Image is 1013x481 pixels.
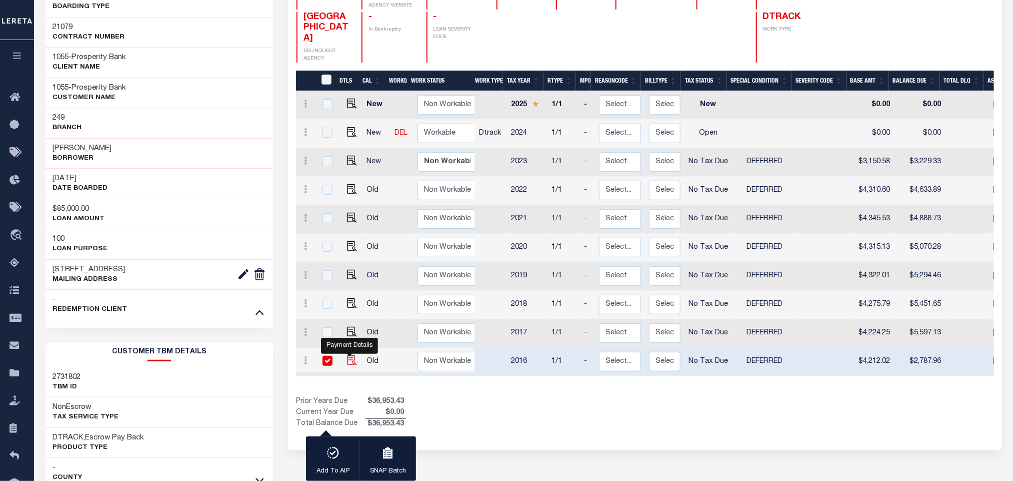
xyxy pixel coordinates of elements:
p: Add To AIP [316,466,349,476]
td: 1/1 [547,262,580,291]
td: Dtrack [475,120,507,148]
span: [GEOGRAPHIC_DATA] [303,13,348,43]
span: DEFERRED [746,329,782,336]
th: Tax Year: activate to sort column ascending [503,71,543,91]
td: 1/1 [547,120,580,148]
td: - [580,291,595,319]
td: 2023 [507,148,547,177]
p: TBM ID [53,382,81,392]
td: $2,787.96 [894,348,945,376]
td: 1/1 [547,291,580,319]
td: - [580,120,595,148]
h3: DTRACK,Escrow Pay Back [53,433,144,443]
th: &nbsp;&nbsp;&nbsp;&nbsp;&nbsp;&nbsp;&nbsp;&nbsp;&nbsp;&nbsp; [296,71,315,91]
td: 1/1 [547,234,580,262]
span: Prosperity Bank [72,54,126,61]
h3: - [53,463,82,473]
p: DATE BOARDED [53,184,108,194]
td: Old [362,234,390,262]
th: RType: activate to sort column ascending [543,71,576,91]
h3: 2731802 [53,372,81,382]
td: No Tax Due [684,262,732,291]
td: No Tax Due [684,319,732,348]
td: 1/1 [547,205,580,234]
th: Work Type [471,71,503,91]
a: DEL [394,130,407,137]
h3: NonEscrow [53,402,119,412]
td: 2019 [507,262,547,291]
td: Current Year Due [296,407,365,418]
h2: CUSTOMER TBM DETAILS [45,343,273,361]
td: - [580,319,595,348]
td: - [580,205,595,234]
td: Total Balance Due [296,418,365,429]
td: New [362,91,390,120]
h3: $85,000.00 [53,204,105,214]
td: - [580,348,595,376]
th: Base Amt: activate to sort column ascending [846,71,889,91]
h3: - [53,53,126,63]
th: Tax Status: activate to sort column ascending [680,71,727,91]
h3: - [53,83,126,93]
td: $0.00 [894,120,945,148]
span: $0.00 [365,407,406,418]
td: 2017 [507,319,547,348]
p: SNAP Batch [370,466,406,476]
td: No Tax Due [684,177,732,205]
p: BOARDING TYPE [53,2,110,12]
td: 1/1 [547,177,580,205]
td: $4,322.01 [851,262,894,291]
td: New [362,148,390,177]
td: $4,310.60 [851,177,894,205]
th: DTLS [335,71,358,91]
td: $4,315.13 [851,234,894,262]
td: 1/1 [547,91,580,120]
td: $5,294.46 [894,262,945,291]
td: $4,633.89 [894,177,945,205]
td: No Tax Due [684,148,732,177]
td: $0.00 [894,91,945,120]
th: Work Status [407,71,474,91]
td: $4,224.25 [851,319,894,348]
td: New [362,120,390,148]
div: Payment Details [321,338,378,354]
p: Mailing Address [53,275,125,285]
span: - [368,13,372,22]
i: travel_explore [9,229,25,242]
span: Prosperity Bank [72,84,126,92]
span: DEFERRED [746,215,782,222]
td: 2024 [507,120,547,148]
td: Open [684,120,732,148]
td: No Tax Due [684,205,732,234]
td: 1/1 [547,148,580,177]
td: 2025 [507,91,547,120]
p: REDEMPTION CLIENT [53,305,127,315]
td: $5,451.65 [894,291,945,319]
td: Old [362,319,390,348]
td: 2020 [507,234,547,262]
td: Old [362,177,390,205]
th: Total DLQ: activate to sort column ascending [940,71,984,91]
span: $36,953.43 [365,419,406,430]
h3: [DATE] [53,174,108,184]
h3: 21079 [53,23,125,33]
p: CLIENT Name [53,63,126,73]
td: 2022 [507,177,547,205]
p: Borrower [53,154,112,164]
p: AGENCY WEBSITE [368,2,414,10]
td: Old [362,348,390,376]
h3: [STREET_ADDRESS] [53,265,125,275]
td: New [684,91,732,120]
span: 1055 [53,54,69,61]
span: DEFERRED [746,187,782,194]
th: &nbsp; [315,71,335,91]
th: Special Condition: activate to sort column ascending [727,71,792,91]
td: $4,888.73 [894,205,945,234]
p: Tax Service Type [53,412,119,422]
td: - [580,91,595,120]
td: - [580,234,595,262]
p: In Bankruptcy [368,26,414,34]
td: $3,229.33 [894,148,945,177]
td: $4,345.53 [851,205,894,234]
th: Balance Due: activate to sort column ascending [889,71,940,91]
